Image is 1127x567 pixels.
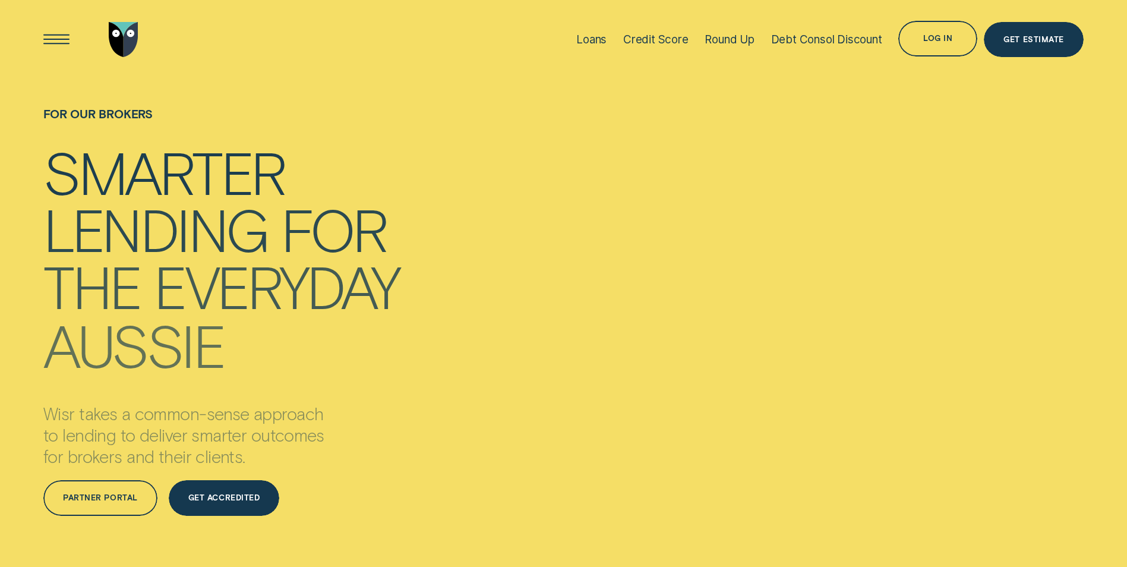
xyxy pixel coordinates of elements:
[43,108,399,144] h1: For Our Brokers
[154,259,399,314] div: everyday
[39,22,74,58] button: Open Menu
[43,317,224,373] div: Aussie
[43,143,399,363] h4: Smarter lending for the everyday Aussie
[43,403,385,467] p: Wisr takes a common-sense approach to lending to deliver smarter outcomes for brokers and their c...
[623,33,689,46] div: Credit Score
[576,33,607,46] div: Loans
[109,22,138,58] img: Wisr
[43,201,268,256] div: lending
[281,201,386,256] div: for
[984,22,1084,58] a: Get Estimate
[771,33,882,46] div: Debt Consol Discount
[705,33,755,46] div: Round Up
[169,480,280,516] a: Get Accredited
[43,144,285,200] div: Smarter
[898,21,977,56] button: Log in
[43,480,157,516] a: Partner Portal
[43,259,141,314] div: the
